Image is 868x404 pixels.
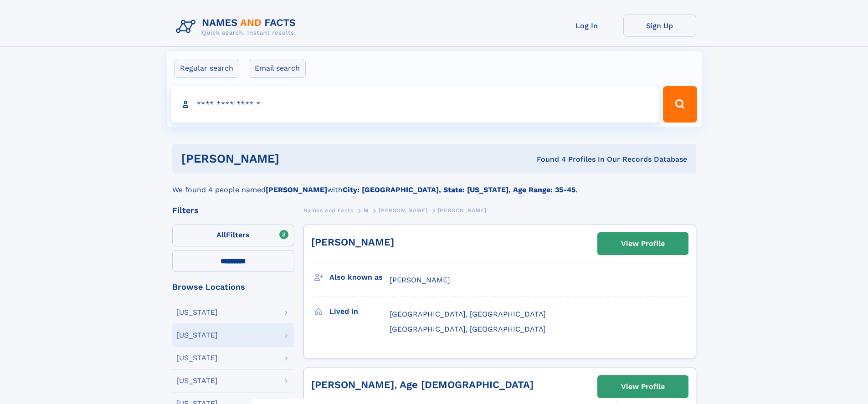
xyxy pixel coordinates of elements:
[216,230,226,239] span: All
[176,354,218,362] div: [US_STATE]
[598,376,688,398] a: View Profile
[176,309,218,316] div: [US_STATE]
[174,59,239,78] label: Regular search
[176,377,218,384] div: [US_STATE]
[329,304,390,319] h3: Lived in
[379,205,427,216] a: [PERSON_NAME]
[176,332,218,339] div: [US_STATE]
[390,325,546,333] span: [GEOGRAPHIC_DATA], [GEOGRAPHIC_DATA]
[438,207,487,214] span: [PERSON_NAME]
[364,207,369,214] span: M
[379,207,427,214] span: [PERSON_NAME]
[329,270,390,285] h3: Also known as
[172,283,294,291] div: Browse Locations
[172,15,303,39] img: Logo Names and Facts
[390,310,546,318] span: [GEOGRAPHIC_DATA], [GEOGRAPHIC_DATA]
[623,15,696,37] a: Sign Up
[181,153,408,164] h1: [PERSON_NAME]
[621,376,665,397] div: View Profile
[249,59,306,78] label: Email search
[390,276,450,284] span: [PERSON_NAME]
[303,205,354,216] a: Names and Facts
[663,86,697,123] button: Search Button
[343,185,575,194] b: City: [GEOGRAPHIC_DATA], State: [US_STATE], Age Range: 35-45
[172,206,294,215] div: Filters
[266,185,327,194] b: [PERSON_NAME]
[364,205,369,216] a: M
[311,236,394,248] a: [PERSON_NAME]
[408,154,687,164] div: Found 4 Profiles In Our Records Database
[311,379,534,390] a: [PERSON_NAME], Age [DEMOGRAPHIC_DATA]
[171,86,659,123] input: search input
[172,225,294,246] label: Filters
[172,174,696,195] div: We found 4 people named with .
[621,233,665,254] div: View Profile
[550,15,623,37] a: Log In
[598,233,688,255] a: View Profile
